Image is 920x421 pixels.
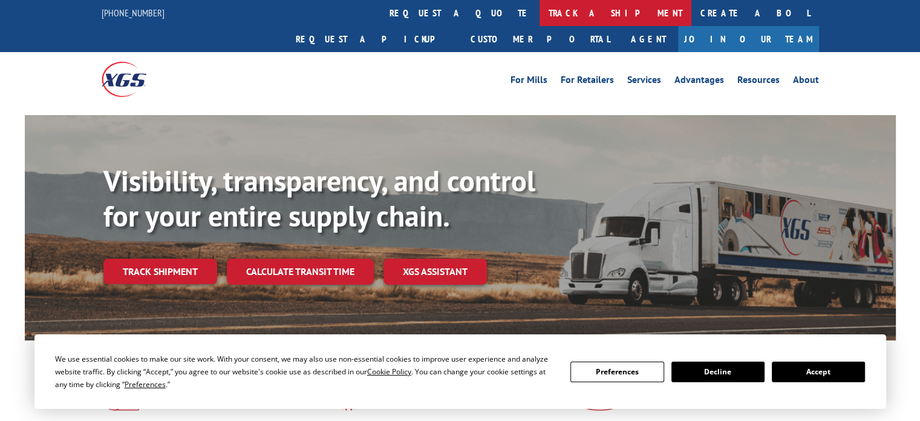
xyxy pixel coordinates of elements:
button: Accept [772,362,865,382]
span: Cookie Policy [367,366,411,377]
b: Visibility, transparency, and control for your entire supply chain. [103,162,535,234]
span: Preferences [125,379,166,390]
div: We use essential cookies to make our site work. With your consent, we may also use non-essential ... [55,353,556,391]
div: Cookie Consent Prompt [34,334,886,409]
a: Calculate transit time [227,259,374,285]
a: Resources [737,75,780,88]
a: Services [627,75,661,88]
a: About [793,75,819,88]
a: Agent [619,26,678,52]
a: For Retailers [561,75,614,88]
a: Customer Portal [462,26,619,52]
button: Decline [671,362,765,382]
a: Track shipment [103,259,217,284]
a: [PHONE_NUMBER] [102,7,165,19]
a: Request a pickup [287,26,462,52]
a: Join Our Team [678,26,819,52]
a: Advantages [674,75,724,88]
a: For Mills [511,75,547,88]
a: XGS ASSISTANT [383,259,487,285]
button: Preferences [570,362,664,382]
